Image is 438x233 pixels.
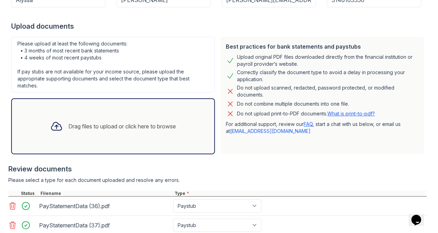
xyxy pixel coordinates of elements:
div: Upload original PDF files downloaded directly from the financial institution or payroll provider’... [237,54,419,68]
div: Status [20,191,39,196]
a: What is print-to-pdf? [328,111,375,116]
div: Best practices for bank statements and paystubs [226,42,419,51]
div: PayStatementData (37).pdf [39,220,170,231]
div: Filename [39,191,173,196]
a: FAQ [304,121,313,127]
div: Do not combine multiple documents into one file. [237,100,349,108]
p: For additional support, review our , start a chat with us below, or email us at [226,121,419,135]
p: Do not upload print-to-PDF documents. [237,110,375,117]
div: Review documents [8,164,427,174]
div: Please upload at least the following documents: • 3 months of most recent bank statements • 4 wee... [11,37,215,93]
div: Upload documents [11,21,427,31]
a: [EMAIL_ADDRESS][DOMAIN_NAME] [230,128,311,134]
div: Correctly classify the document type to avoid a delay in processing your application. [237,69,419,83]
iframe: chat widget [409,205,431,226]
div: Do not upload scanned, redacted, password protected, or modified documents. [237,84,419,98]
div: PayStatementData (36).pdf [39,200,170,212]
div: Please select a type for each document uploaded and resolve any errors. [8,177,427,184]
div: Type [173,191,427,196]
div: Drag files to upload or click here to browse [68,122,176,130]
